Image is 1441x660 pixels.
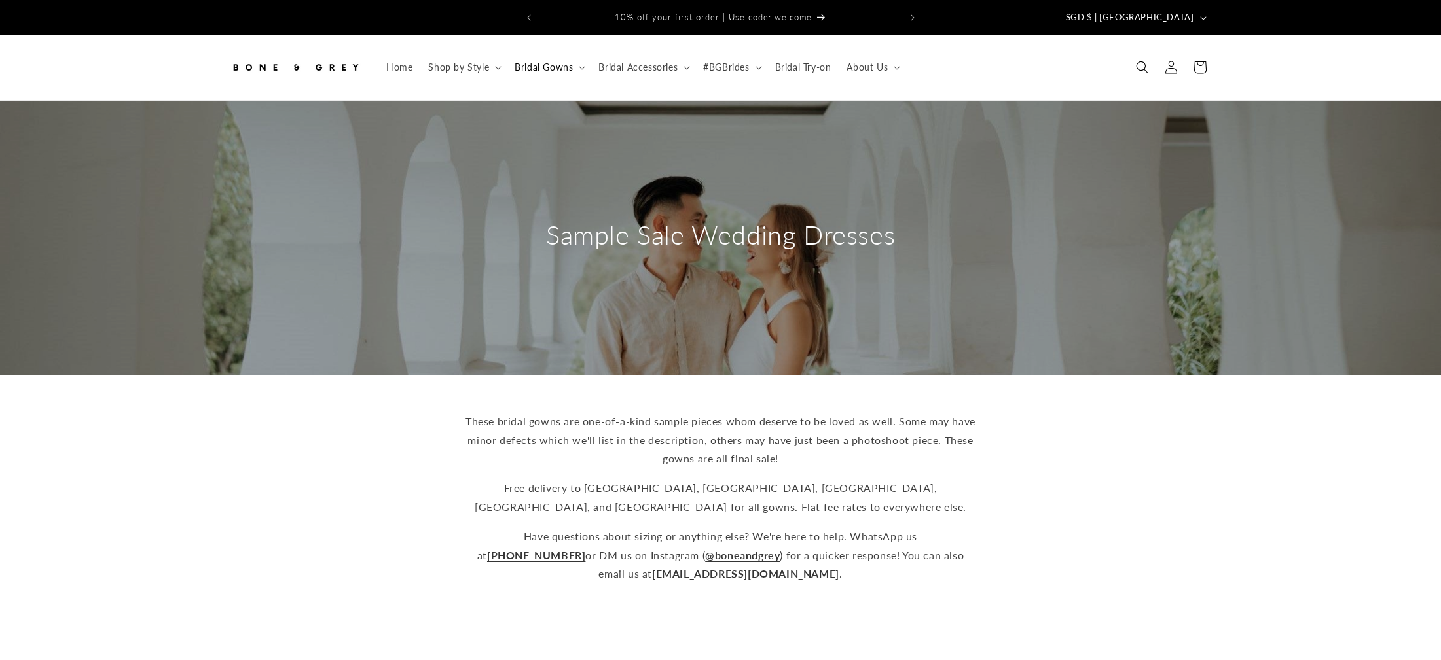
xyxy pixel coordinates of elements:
[615,12,812,22] span: 10% off your first order | Use code: welcome
[598,61,678,73] span: Bridal Accessories
[420,54,507,81] summary: Shop by Style
[465,479,976,517] p: Free delivery to [GEOGRAPHIC_DATA], [GEOGRAPHIC_DATA], [GEOGRAPHIC_DATA], [GEOGRAPHIC_DATA], and ...
[1058,5,1212,30] button: SGD $ | [GEOGRAPHIC_DATA]
[230,53,361,82] img: Bone and Grey Bridal
[703,61,749,73] span: #BGBrides
[225,48,365,87] a: Bone and Grey Bridal
[1066,11,1194,24] span: SGD $ | [GEOGRAPHIC_DATA]
[465,412,976,468] p: These bridal gowns are one-of-a-kind sample pieces whom deserve to be loved as well. Some may hav...
[1128,53,1157,82] summary: Search
[515,5,543,30] button: Previous announcement
[378,54,420,81] a: Home
[652,567,839,580] a: [EMAIL_ADDRESS][DOMAIN_NAME]
[428,61,489,73] span: Shop by Style
[465,527,976,583] p: Have questions about sizing or anything else? We're here to help. WhatsApp us at or DM us on Inst...
[507,54,591,81] summary: Bridal Gowns
[898,5,927,30] button: Next announcement
[487,549,585,561] a: [PHONE_NUMBER]
[847,61,888,73] span: About Us
[839,54,905,81] summary: About Us
[546,218,895,252] h2: Sample Sale Wedding Dresses
[695,54,767,81] summary: #BGBrides
[775,61,831,73] span: Bridal Try-on
[705,549,780,561] a: @boneandgrey
[515,61,573,73] span: Bridal Gowns
[386,61,412,73] span: Home
[591,54,695,81] summary: Bridal Accessories
[767,54,839,81] a: Bridal Try-on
